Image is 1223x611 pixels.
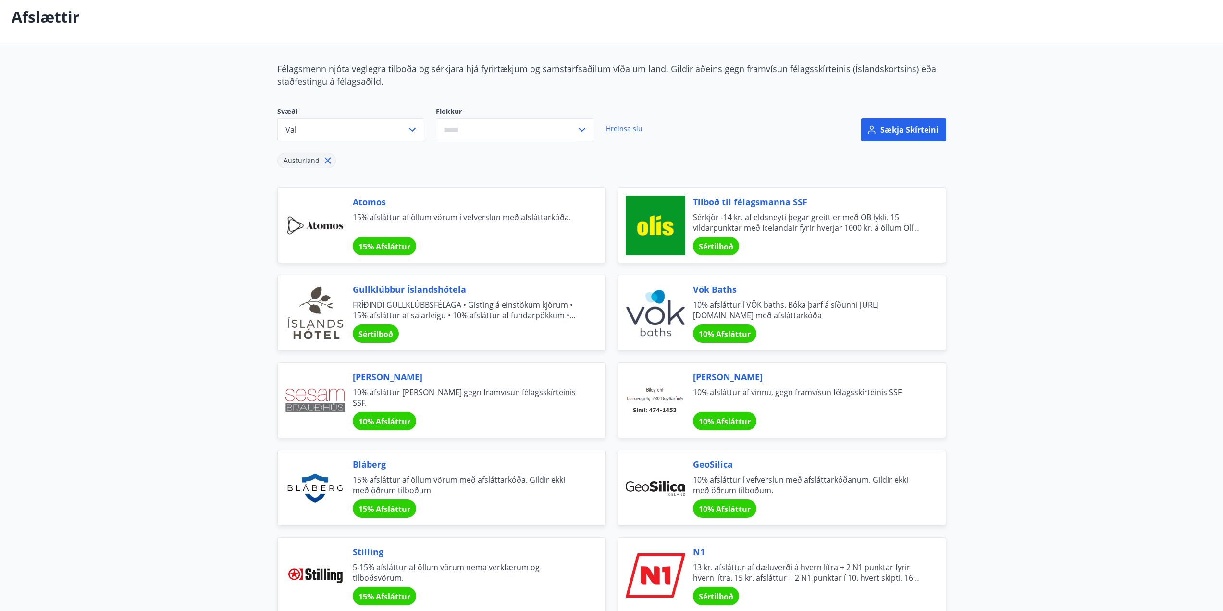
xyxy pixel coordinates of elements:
span: Félagsmenn njóta veglegra tilboða og sérkjara hjá fyrirtækjum og samstarfsaðilum víða um land. Gi... [277,63,936,87]
span: 10% Afsláttur [699,416,751,427]
span: Gullklúbbur Íslandshótela [353,283,582,296]
span: 15% Afsláttur [358,504,410,514]
button: Val [277,118,424,141]
button: Sækja skírteini [861,118,946,141]
span: 15% Afsláttur [358,241,410,252]
span: Tilboð til félagsmanna SSF [693,196,923,208]
span: 15% afsláttur af öllum vörum í vefverslun með afsláttarkóða. [353,212,582,233]
span: Austurland [284,156,320,165]
span: [PERSON_NAME] [353,371,582,383]
span: 13 kr. afsláttur af dæluverði á hvern lítra + 2 N1 punktar fyrir hvern lítra. 15 kr. afsláttur + ... [693,562,923,583]
span: 10% afsláttur í VÖK baths. Bóka þarf á síðunni [URL][DOMAIN_NAME] með afsláttarkóða [693,299,923,321]
p: Afslættir [12,6,80,27]
span: 10% afsláttur [PERSON_NAME] gegn framvísun félagsskírteinis SSF. [353,387,582,408]
span: Sértilboð [699,241,733,252]
span: Svæði [277,107,424,118]
span: 10% afsláttur í vefverslun með afsláttarkóðanum. Gildir ekki með öðrum tilboðum. [693,474,923,496]
span: Sérkjör -14 kr. af eldsneyti þegar greitt er með OB lykli. 15 vildarpunktar með Icelandair fyrir ... [693,212,923,233]
span: [PERSON_NAME] [693,371,923,383]
span: Stilling [353,546,582,558]
span: 15% Afsláttur [358,591,410,602]
span: FRÍÐINDI GULLKLÚBBSFÉLAGA • Gisting á einstökum kjörum • 15% afsláttur af salarleigu • 10% afslát... [353,299,582,321]
span: 10% Afsláttur [699,504,751,514]
span: N1 [693,546,923,558]
span: Vök Baths [693,283,923,296]
span: 10% Afsláttur [358,416,410,427]
a: Hreinsa síu [606,118,642,139]
span: 10% Afsláttur [699,329,751,339]
span: Bláberg [353,458,582,471]
label: Flokkur [436,107,594,116]
span: 15% afsláttur af öllum vörum með afsláttarkóða. Gildir ekki með öðrum tilboðum. [353,474,582,496]
span: GeoSilica [693,458,923,471]
span: 10% afsláttur af vinnu, gegn framvísun félagsskírteinis SSF. [693,387,923,408]
span: 5-15% afsláttur af öllum vörum nema verkfærum og tilboðsvörum. [353,562,582,583]
span: Val [285,125,296,135]
span: Atomos [353,196,582,208]
span: Sértilboð [699,591,733,602]
div: Austurland [277,153,336,168]
span: Sértilboð [358,329,393,339]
